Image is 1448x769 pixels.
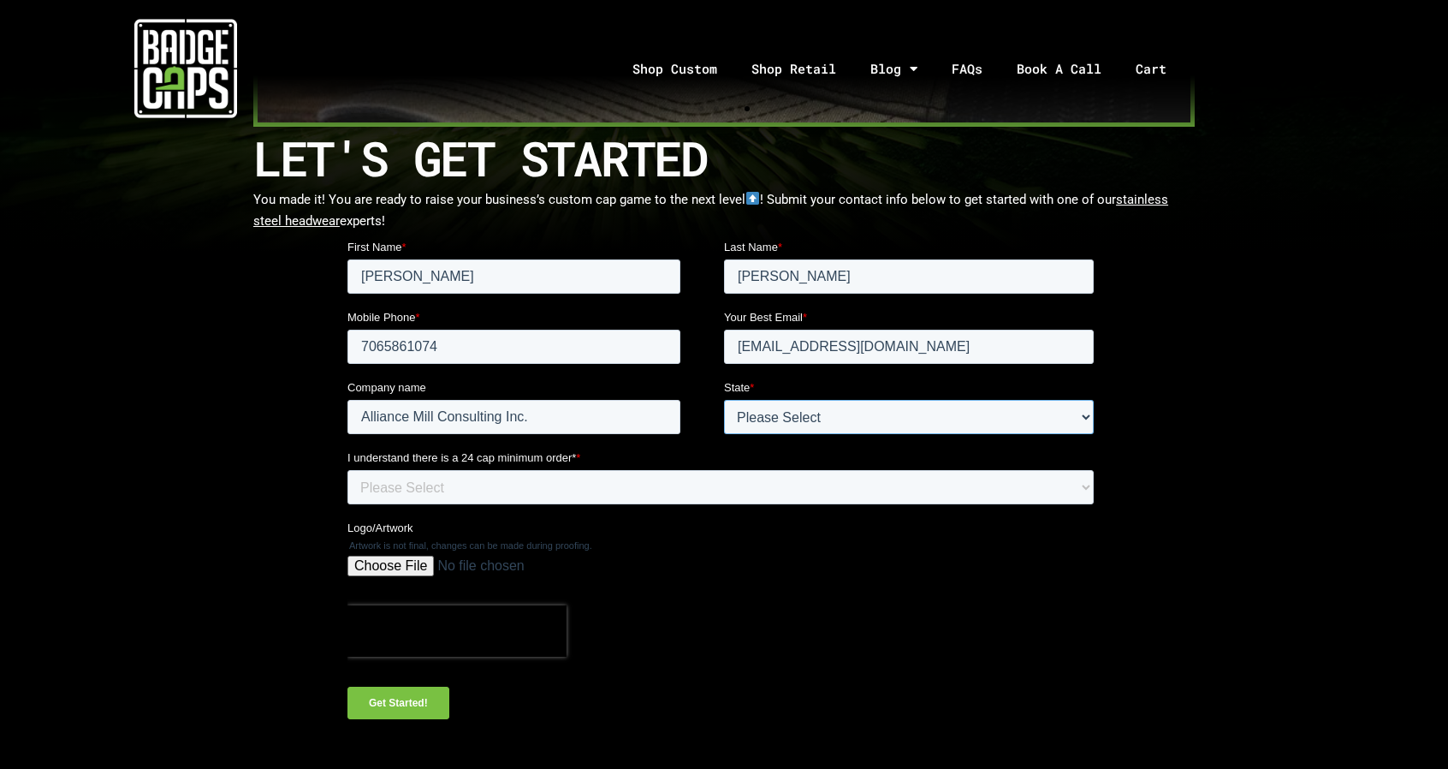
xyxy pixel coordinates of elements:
[734,24,853,114] a: Shop Retail
[698,106,703,111] span: Go to slide 1
[347,239,1101,749] iframe: Form 0
[372,24,1448,114] nav: Menu
[935,24,1000,114] a: FAQs
[746,192,759,205] img: ⬆️
[1119,24,1205,114] a: Cart
[745,106,750,111] span: Go to slide 4
[615,24,734,114] a: Shop Custom
[1000,24,1119,114] a: Book A Call
[729,106,734,111] span: Go to slide 3
[253,189,1195,232] p: You made it! You are ready to raise your business’s custom cap game to the next level ! Submit yo...
[253,127,1195,189] h2: LET'S GET STARTED
[1362,687,1448,769] iframe: Chat Widget
[134,17,237,120] img: badgecaps white logo with green acccent
[253,192,1168,229] span: stainless steel headwear
[853,24,935,114] a: Blog
[714,106,719,111] span: Go to slide 2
